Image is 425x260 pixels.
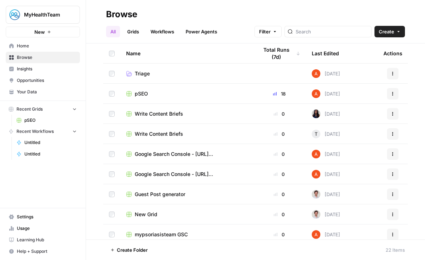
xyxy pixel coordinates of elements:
button: New [6,27,80,37]
span: Recent Grids [16,106,43,112]
div: Name [126,43,247,63]
span: Home [17,43,77,49]
span: New [34,28,45,36]
a: Your Data [6,86,80,98]
span: Opportunities [17,77,77,84]
a: Guest Post generator [126,191,247,198]
div: [DATE] [312,210,340,219]
a: Write Content Briefs [126,110,247,117]
a: Usage [6,223,80,234]
span: pSEO [24,117,77,124]
div: 0 [258,130,300,138]
span: Insights [17,66,77,72]
div: 0 [258,150,300,158]
span: Google Search Console - [URL][DOMAIN_NAME] [135,150,247,158]
div: Last Edited [312,43,339,63]
img: cje7zb9ux0f2nqyv5qqgv3u0jxek [312,230,320,239]
div: Total Runs (7d) [258,43,300,63]
span: Google Search Console - [URL][DOMAIN_NAME] [135,171,247,178]
a: Power Agents [181,26,221,37]
a: All [106,26,120,37]
span: Your Data [17,89,77,95]
a: Insights [6,63,80,75]
div: [DATE] [312,89,340,98]
a: Browse [6,52,80,63]
span: Untitled [24,139,77,146]
a: Google Search Console - [URL][DOMAIN_NAME] [126,150,247,158]
input: Search [296,28,368,35]
span: T [315,130,317,138]
img: tdmuw9wfe40fkwq84phcceuazoww [312,210,320,219]
img: cje7zb9ux0f2nqyv5qqgv3u0jxek [312,89,320,98]
button: Help + Support [6,246,80,257]
div: [DATE] [312,170,340,178]
a: Learning Hub [6,234,80,246]
div: 0 [258,171,300,178]
a: mypsoriasisteam GSC [126,231,247,238]
button: Workspace: MyHealthTeam [6,6,80,24]
span: Usage [17,225,77,232]
a: Grids [123,26,143,37]
div: 0 [258,231,300,238]
img: cje7zb9ux0f2nqyv5qqgv3u0jxek [312,170,320,178]
div: [DATE] [312,130,340,138]
a: pSEO [13,115,80,126]
button: Create Folder [106,244,152,256]
a: Opportunities [6,75,80,86]
button: Create [374,26,405,37]
div: 0 [258,211,300,218]
img: MyHealthTeam Logo [8,8,21,21]
div: Actions [383,43,402,63]
div: Browse [106,9,137,20]
span: Write Content Briefs [135,130,183,138]
span: Settings [17,214,77,220]
a: Untitled [13,148,80,160]
a: Write Content Briefs [126,130,247,138]
div: 0 [258,110,300,117]
span: Help + Support [17,248,77,255]
span: Write Content Briefs [135,110,183,117]
div: 22 Items [386,246,405,254]
span: Learning Hub [17,237,77,243]
span: Recent Workflows [16,128,54,135]
span: Create [379,28,394,35]
span: New Grid [135,211,157,218]
span: MyHealthTeam [24,11,67,18]
a: Home [6,40,80,52]
img: cje7zb9ux0f2nqyv5qqgv3u0jxek [312,150,320,158]
img: cje7zb9ux0f2nqyv5qqgv3u0jxek [312,69,320,78]
a: Workflows [146,26,178,37]
div: [DATE] [312,110,340,118]
div: 18 [258,90,300,97]
span: mypsoriasisteam GSC [135,231,188,238]
span: Create Folder [117,246,148,254]
img: rox323kbkgutb4wcij4krxobkpon [312,110,320,118]
div: [DATE] [312,190,340,199]
div: 0 [258,191,300,198]
a: Untitled [13,137,80,148]
img: tdmuw9wfe40fkwq84phcceuazoww [312,190,320,199]
span: Guest Post generator [135,191,185,198]
span: pSEO [135,90,148,97]
span: Filter [259,28,271,35]
a: New Grid [126,211,247,218]
button: Filter [254,26,282,37]
span: Untitled [24,151,77,157]
span: Browse [17,54,77,61]
span: Triage [135,70,150,77]
a: pSEO [126,90,247,97]
a: Google Search Console - [URL][DOMAIN_NAME] [126,171,247,178]
div: [DATE] [312,69,340,78]
div: [DATE] [312,230,340,239]
button: Recent Grids [6,104,80,115]
button: Recent Workflows [6,126,80,137]
a: Settings [6,211,80,223]
div: [DATE] [312,150,340,158]
a: Triage [126,70,247,77]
